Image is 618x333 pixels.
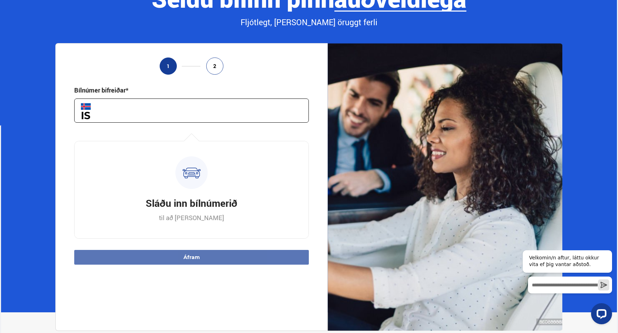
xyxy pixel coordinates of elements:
p: til að [PERSON_NAME] [159,213,224,222]
button: Áfram [74,250,309,265]
div: Bílnúmer bifreiðar* [74,86,129,94]
iframe: LiveChat chat widget [517,237,615,330]
span: 1 [167,63,170,69]
span: 2 [213,63,216,69]
div: Fljótlegt, [PERSON_NAME] öruggt ferli [55,16,562,28]
h3: Sláðu inn bílnúmerið [146,196,237,210]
